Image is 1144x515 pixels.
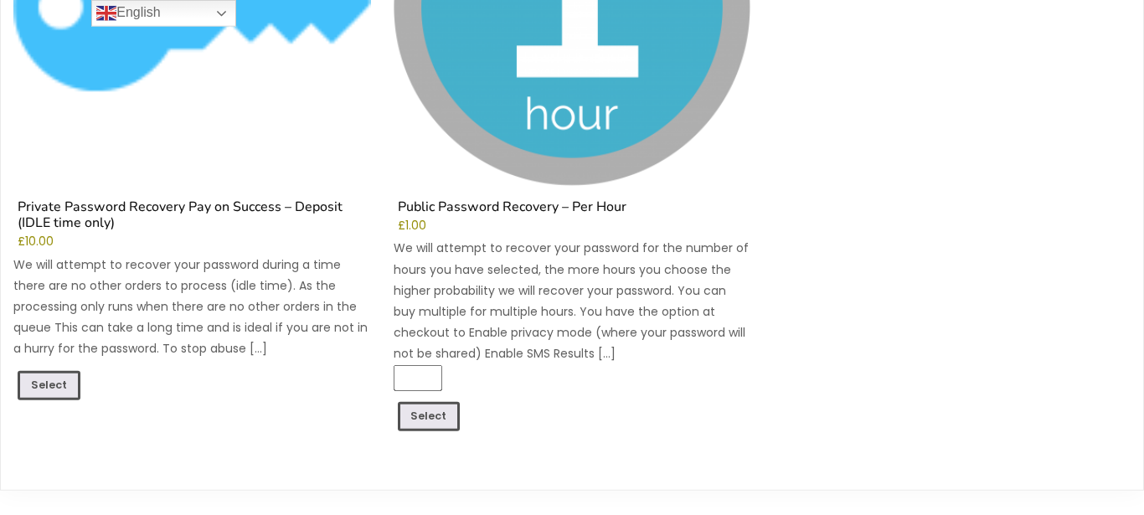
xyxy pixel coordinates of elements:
[398,402,461,431] a: Add to cart: “Public Password Recovery - Per Hour”
[398,218,426,234] bdi: 1.00
[18,234,54,250] bdi: 10.00
[96,3,116,23] img: en
[394,238,751,364] p: We will attempt to recover your password for the number of hours you have selected, the more hour...
[13,199,371,235] h2: Private Password Recovery Pay on Success – Deposit (IDLE time only)
[398,218,405,234] span: £
[394,199,751,219] h2: Public Password Recovery – Per Hour
[394,365,442,391] input: Product quantity
[13,255,371,360] p: We will attempt to recover your password during a time there are no other orders to process (idle...
[18,371,80,400] a: Add to cart: “Private Password Recovery Pay on Success - Deposit (IDLE time only)”
[18,234,25,250] span: £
